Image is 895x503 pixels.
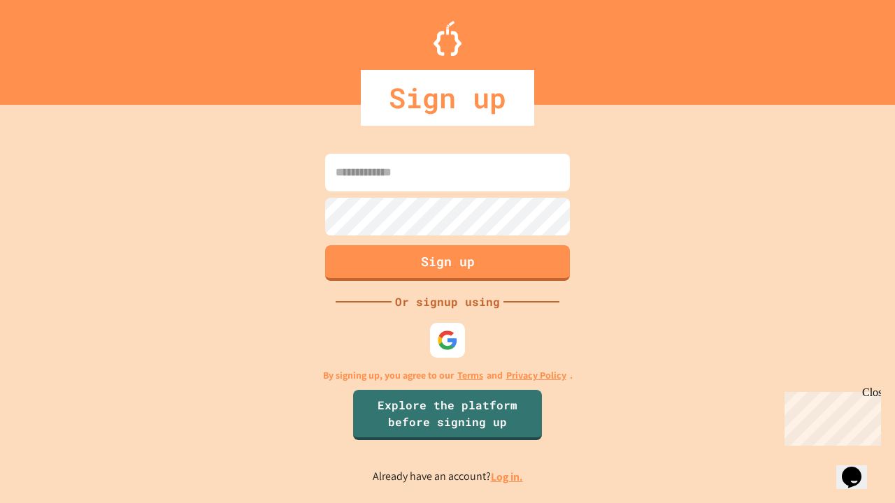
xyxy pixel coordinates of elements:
[779,386,881,446] iframe: chat widget
[836,447,881,489] iframe: chat widget
[373,468,523,486] p: Already have an account?
[457,368,483,383] a: Terms
[325,245,570,281] button: Sign up
[353,390,542,440] a: Explore the platform before signing up
[434,21,461,56] img: Logo.svg
[491,469,523,484] a: Log in.
[437,330,458,351] img: google-icon.svg
[361,70,534,126] div: Sign up
[323,368,573,383] p: By signing up, you agree to our and .
[506,368,566,383] a: Privacy Policy
[392,293,503,310] div: Or signup using
[6,6,96,89] div: Chat with us now!Close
